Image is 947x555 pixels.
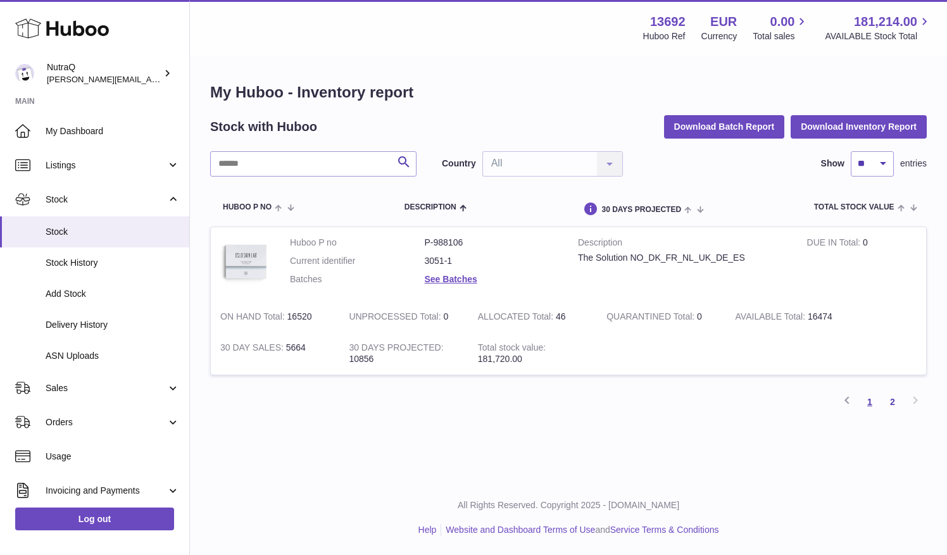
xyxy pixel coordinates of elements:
[478,354,522,364] span: 181,720.00
[15,508,174,530] a: Log out
[881,390,904,413] a: 2
[290,255,425,267] dt: Current identifier
[610,525,719,535] a: Service Terms & Conditions
[643,30,686,42] div: Huboo Ref
[349,342,443,356] strong: 30 DAYS PROJECTED
[46,257,180,269] span: Stock History
[47,61,161,85] div: NutraQ
[664,115,785,138] button: Download Batch Report
[900,158,927,170] span: entries
[418,525,437,535] a: Help
[821,158,844,170] label: Show
[339,332,468,375] td: 10856
[349,311,443,325] strong: UNPROCESSED Total
[339,301,468,332] td: 0
[425,237,560,249] dd: P-988106
[46,319,180,331] span: Delivery History
[46,159,166,171] span: Listings
[814,203,894,211] span: Total stock value
[46,288,180,300] span: Add Stock
[46,226,180,238] span: Stock
[770,13,795,30] span: 0.00
[798,227,926,301] td: 0
[15,64,34,83] img: vivek.pathiyath@nutraq.com
[791,115,927,138] button: Download Inventory Report
[211,301,339,332] td: 16520
[441,524,718,536] li: and
[697,311,702,321] span: 0
[425,274,477,284] a: See Batches
[46,125,180,137] span: My Dashboard
[210,118,317,135] h2: Stock with Huboo
[46,485,166,497] span: Invoicing and Payments
[220,342,286,356] strong: 30 DAY SALES
[46,416,166,428] span: Orders
[701,30,737,42] div: Currency
[446,525,595,535] a: Website and Dashboard Terms of Use
[425,255,560,267] dd: 3051-1
[46,194,166,206] span: Stock
[753,30,809,42] span: Total sales
[578,252,788,264] div: The Solution NO_DK_FR_NL_UK_DE_ES
[753,13,809,42] a: 0.00 Total sales
[220,237,271,287] img: product image
[442,158,476,170] label: Country
[854,13,917,30] span: 181,214.00
[46,350,180,362] span: ASN Uploads
[210,82,927,103] h1: My Huboo - Inventory report
[290,237,425,249] dt: Huboo P no
[46,382,166,394] span: Sales
[710,13,737,30] strong: EUR
[200,499,937,511] p: All Rights Reserved. Copyright 2025 - [DOMAIN_NAME]
[290,273,425,285] dt: Batches
[211,332,339,375] td: 5664
[736,311,808,325] strong: AVAILABLE Total
[858,390,881,413] a: 1
[601,206,681,214] span: 30 DAYS PROJECTED
[405,203,456,211] span: Description
[807,237,863,251] strong: DUE IN Total
[726,301,855,332] td: 16474
[220,311,287,325] strong: ON HAND Total
[468,301,597,332] td: 46
[606,311,697,325] strong: QUARANTINED Total
[825,13,932,42] a: 181,214.00 AVAILABLE Stock Total
[47,74,254,84] span: [PERSON_NAME][EMAIL_ADDRESS][DOMAIN_NAME]
[478,311,556,325] strong: ALLOCATED Total
[478,342,546,356] strong: Total stock value
[46,451,180,463] span: Usage
[650,13,686,30] strong: 13692
[223,203,272,211] span: Huboo P no
[578,237,788,252] strong: Description
[825,30,932,42] span: AVAILABLE Stock Total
